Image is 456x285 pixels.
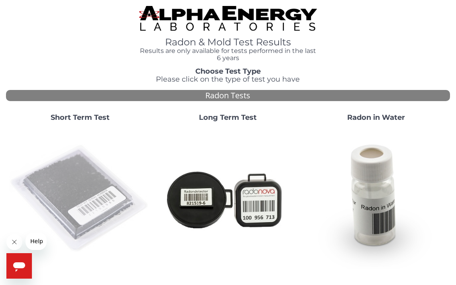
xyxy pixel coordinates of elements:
iframe: Close message [6,234,22,250]
h1: Radon & Mold Test Results [139,37,317,47]
h4: Results are only available for tests performed in the last 6 years [139,47,317,61]
strong: Choose Test Type [195,67,261,76]
strong: Short Term Test [51,113,110,122]
strong: Radon in Water [347,113,405,122]
div: Radon Tests [6,90,450,102]
span: Please click on the type of test you have [156,75,300,84]
img: TightCrop.jpg [139,6,317,31]
img: ShortTerm.jpg [9,128,151,269]
iframe: Message from company [26,232,47,250]
img: RadoninWater.jpg [305,128,447,269]
strong: Long Term Test [199,113,257,122]
iframe: Button to launch messaging window [6,253,32,279]
img: Radtrak2vsRadtrak3.jpg [157,128,299,269]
